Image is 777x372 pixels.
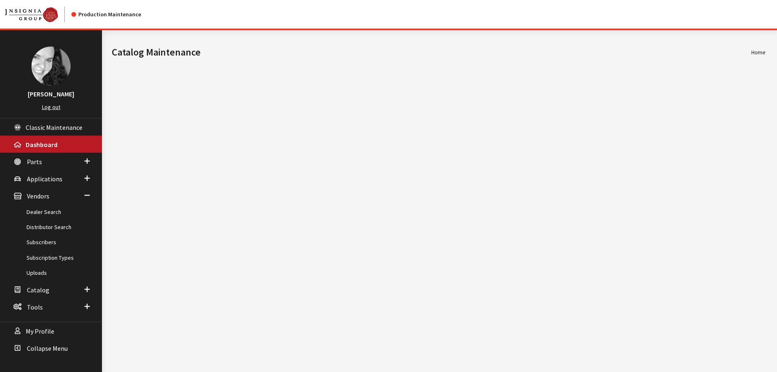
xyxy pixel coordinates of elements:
[27,158,42,166] span: Parts
[42,103,60,111] a: Log out
[27,344,68,352] span: Collapse Menu
[8,89,94,99] h3: [PERSON_NAME]
[751,48,766,57] li: Home
[26,123,82,131] span: Classic Maintenance
[71,10,141,19] div: Production Maintenance
[27,303,43,311] span: Tools
[27,192,49,200] span: Vendors
[5,7,58,22] img: Catalog Maintenance
[26,327,54,335] span: My Profile
[5,7,71,22] a: Insignia Group logo
[31,47,71,86] img: Khrystal Dorton
[27,175,62,183] span: Applications
[27,286,49,294] span: Catalog
[112,45,751,60] h1: Catalog Maintenance
[26,140,58,149] span: Dashboard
